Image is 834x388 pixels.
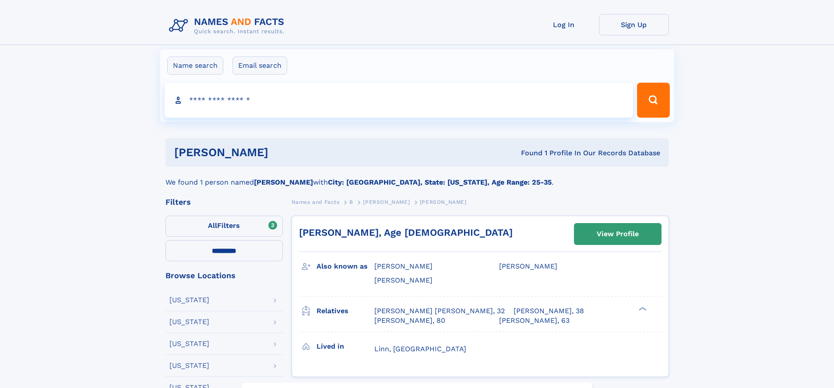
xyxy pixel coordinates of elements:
[167,56,223,75] label: Name search
[420,199,467,205] span: [PERSON_NAME]
[349,196,353,207] a: B
[165,198,283,206] div: Filters
[374,262,433,270] span: [PERSON_NAME]
[394,148,660,158] div: Found 1 Profile In Our Records Database
[374,306,505,316] a: [PERSON_NAME] [PERSON_NAME], 32
[299,227,513,238] a: [PERSON_NAME], Age [DEMOGRAPHIC_DATA]
[317,339,374,354] h3: Lived in
[328,178,552,186] b: City: [GEOGRAPHIC_DATA], State: [US_STATE], Age Range: 25-35
[529,14,599,35] a: Log In
[374,316,445,325] a: [PERSON_NAME], 80
[165,83,633,118] input: search input
[232,56,287,75] label: Email search
[317,259,374,274] h3: Also known as
[574,224,661,245] a: View Profile
[514,306,584,316] a: [PERSON_NAME], 38
[165,216,283,237] label: Filters
[174,147,395,158] h1: [PERSON_NAME]
[169,297,209,304] div: [US_STATE]
[165,14,292,38] img: Logo Names and Facts
[165,272,283,280] div: Browse Locations
[363,199,410,205] span: [PERSON_NAME]
[499,262,557,270] span: [PERSON_NAME]
[169,362,209,369] div: [US_STATE]
[169,318,209,325] div: [US_STATE]
[254,178,313,186] b: [PERSON_NAME]
[599,14,669,35] a: Sign Up
[597,224,639,244] div: View Profile
[637,306,647,311] div: ❯
[499,316,570,325] a: [PERSON_NAME], 63
[349,199,353,205] span: B
[208,221,217,230] span: All
[165,167,669,188] div: We found 1 person named with .
[169,340,209,347] div: [US_STATE]
[637,83,669,118] button: Search Button
[317,304,374,318] h3: Relatives
[292,196,340,207] a: Names and Facts
[374,276,433,284] span: [PERSON_NAME]
[374,345,466,353] span: Linn, [GEOGRAPHIC_DATA]
[363,196,410,207] a: [PERSON_NAME]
